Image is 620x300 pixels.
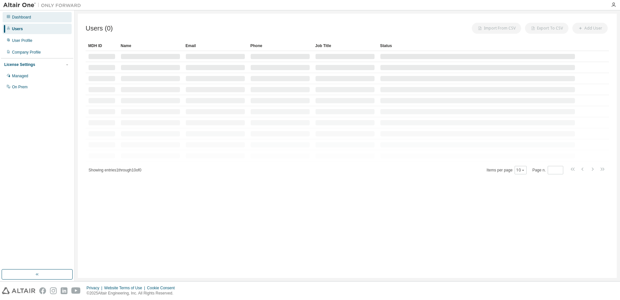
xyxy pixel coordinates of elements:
[185,41,245,51] div: Email
[89,168,141,172] span: Showing entries 1 through 10 of 0
[487,166,527,174] span: Items per page
[525,23,568,34] button: Export To CSV
[315,41,375,51] div: Job Title
[472,23,521,34] button: Import From CSV
[147,285,178,291] div: Cookie Consent
[12,84,28,90] div: On Prem
[532,166,563,174] span: Page n.
[12,73,28,79] div: Managed
[516,168,525,173] button: 10
[572,23,608,34] button: Add User
[12,38,32,43] div: User Profile
[2,287,35,294] img: altair_logo.svg
[104,285,147,291] div: Website Terms of Use
[88,41,115,51] div: MDH ID
[3,2,84,8] img: Altair One
[380,41,575,51] div: Status
[50,287,57,294] img: instagram.svg
[87,291,179,296] p: © 2025 Altair Engineering, Inc. All Rights Reserved.
[71,287,81,294] img: youtube.svg
[250,41,310,51] div: Phone
[12,26,23,31] div: Users
[12,15,31,20] div: Dashboard
[121,41,180,51] div: Name
[4,62,35,67] div: License Settings
[39,287,46,294] img: facebook.svg
[12,50,41,55] div: Company Profile
[61,287,67,294] img: linkedin.svg
[87,285,104,291] div: Privacy
[86,25,113,32] span: Users (0)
